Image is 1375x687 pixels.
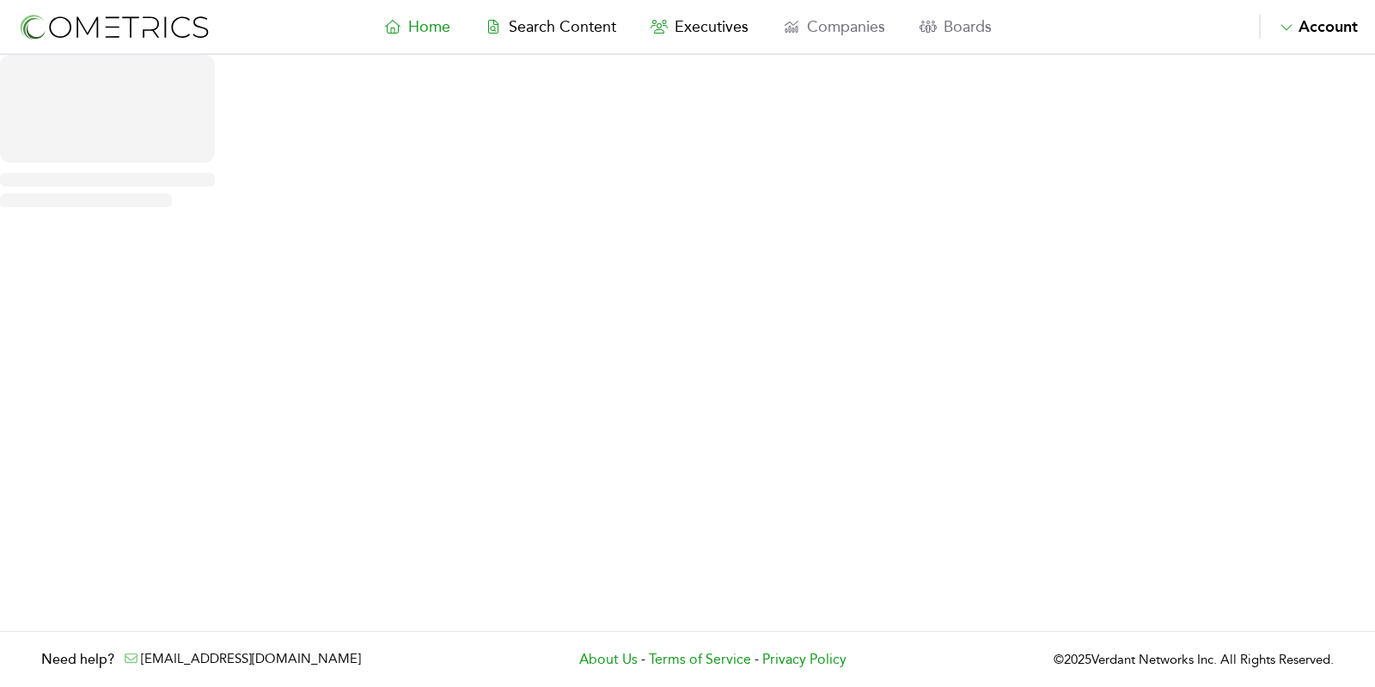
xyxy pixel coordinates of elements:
[902,15,1009,39] a: Boards
[509,17,616,36] span: Search Content
[766,15,902,39] a: Companies
[41,649,114,670] h3: Need help?
[17,11,211,43] img: logo-refresh-RPX2ODFg.svg
[1299,17,1358,36] span: Account
[807,17,885,36] span: Companies
[408,17,450,36] span: Home
[649,649,751,670] a: Terms of Service
[755,649,759,670] span: -
[762,649,846,670] a: Privacy Policy
[367,15,467,39] a: Home
[944,17,992,36] span: Boards
[141,651,361,666] a: [EMAIL_ADDRESS][DOMAIN_NAME]
[641,649,645,670] span: -
[1259,15,1358,39] button: Account
[1054,650,1334,670] p: © 2025 Verdant Networks Inc. All Rights Reserved.
[633,15,766,39] a: Executives
[675,17,749,36] span: Executives
[579,649,638,670] a: About Us
[467,15,633,39] a: Search Content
